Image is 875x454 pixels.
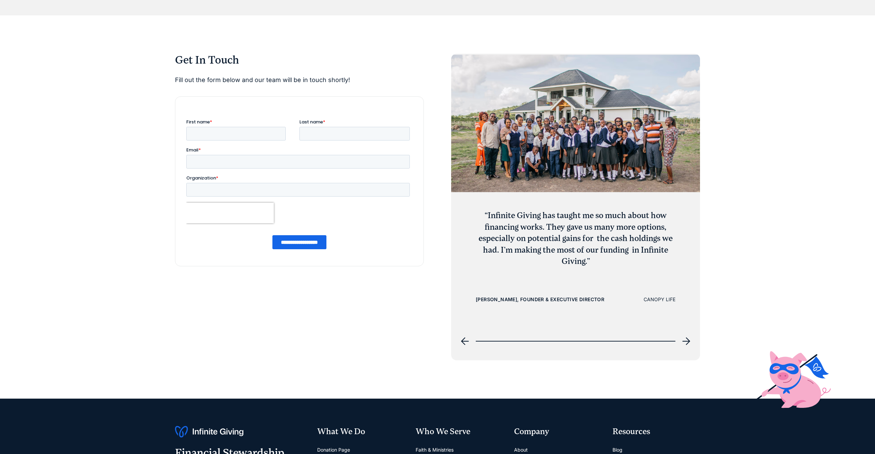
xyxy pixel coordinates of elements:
h3: “Infinite Giving has taught me so much about how financing works. They gave us many more options,... [476,210,675,267]
p: Fill out the form below and our team will be in touch shortly! [175,75,424,85]
div: What We Do [317,426,405,438]
div: CANOPY LIFE [644,295,675,304]
div: 1 of 4 [451,54,700,304]
div: previous slide [457,333,473,349]
div: Resources [612,426,700,438]
iframe: Form 0 [186,119,413,255]
div: Company [514,426,602,438]
div: carousel [451,54,700,349]
div: Who We Serve [416,426,503,438]
div: [PERSON_NAME], Founder & Executive Director [476,295,604,304]
h2: Get In Touch [175,54,424,67]
div: next slide [678,333,695,349]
